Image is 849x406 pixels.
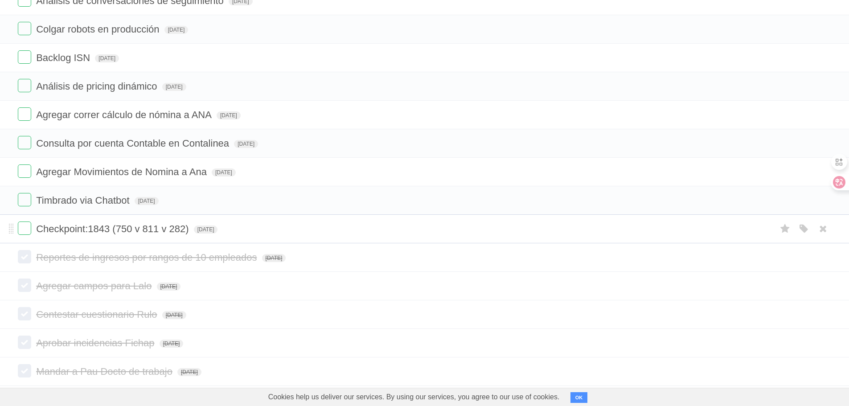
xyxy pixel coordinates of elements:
[36,252,259,263] span: Reportes de ingresos por rangos de 10 empleados
[18,336,31,349] label: Done
[177,368,201,376] span: [DATE]
[36,166,209,177] span: Agregar Movimientos de Nomina a Ana
[157,283,181,291] span: [DATE]
[162,83,186,91] span: [DATE]
[777,221,794,236] label: Star task
[160,340,184,348] span: [DATE]
[36,309,159,320] span: Contestar cuestionario Rulo
[135,197,159,205] span: [DATE]
[18,279,31,292] label: Done
[18,79,31,92] label: Done
[36,195,132,206] span: Timbrado via Chatbot
[36,366,175,377] span: Mandar a Pau Docto de trabajo
[18,307,31,320] label: Done
[18,107,31,121] label: Done
[217,111,241,119] span: [DATE]
[212,168,236,176] span: [DATE]
[262,254,286,262] span: [DATE]
[36,24,161,35] span: Colgar robots en producción
[36,109,214,120] span: Agregar correr cálculo de nómina a ANA
[36,81,159,92] span: Análisis de pricing dinámico
[570,392,588,403] button: OK
[18,364,31,377] label: Done
[18,193,31,206] label: Done
[18,164,31,178] label: Done
[36,138,231,149] span: Consulta por cuenta Contable en Contalinea
[164,26,189,34] span: [DATE]
[162,311,186,319] span: [DATE]
[18,50,31,64] label: Done
[95,54,119,62] span: [DATE]
[36,52,92,63] span: Backlog ISN
[18,136,31,149] label: Done
[18,22,31,35] label: Done
[194,226,218,234] span: [DATE]
[18,221,31,235] label: Done
[36,337,156,349] span: Aprobar incidencias Fichap
[18,250,31,263] label: Done
[259,388,569,406] span: Cookies help us deliver our services. By using our services, you agree to our use of cookies.
[36,223,191,234] span: Checkpoint:1843 (750 v 811 v 282)
[234,140,258,148] span: [DATE]
[36,280,154,291] span: Agregar campos para Lalo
